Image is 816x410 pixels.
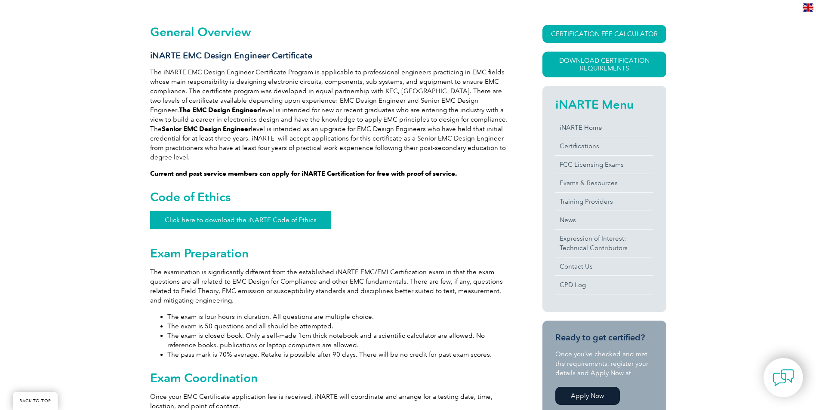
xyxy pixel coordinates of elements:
[555,98,653,111] h2: iNARTE Menu
[150,25,511,39] h2: General Overview
[150,246,511,260] h2: Exam Preparation
[150,170,457,177] strong: Current and past service members can apply for iNARTE Certification for free with proof of service.
[150,67,511,162] p: The iNARTE EMC Design Engineer Certificate Program is applicable to professional engineers practi...
[542,52,666,77] a: Download Certification Requirements
[150,211,331,229] a: Click here to download the iNARTE Code of Ethics
[555,257,653,275] a: Contact Us
[773,367,794,389] img: contact-chat.png
[150,267,511,305] p: The examination is significantly different from the established iNARTE EMC/EMI Certification exam...
[150,50,511,61] h3: iNARTE EMC Design Engineer Certificate
[150,371,511,385] h2: Exam Coordination
[167,331,511,350] li: The exam is closed book. Only a self-made 1cm thick notebook and a scientific calculator are allo...
[167,321,511,331] li: The exam is 50 questions and all should be attempted.
[555,229,653,257] a: Expression of Interest:Technical Contributors
[803,3,813,12] img: en
[13,392,58,410] a: BACK TO TOP
[555,193,653,211] a: Training Providers
[555,387,620,405] a: Apply Now
[555,137,653,155] a: Certifications
[555,332,653,343] h3: Ready to get certified?
[555,119,653,137] a: iNARTE Home
[150,190,511,204] h2: Code of Ethics
[555,349,653,378] p: Once you’ve checked and met the requirements, register your details and Apply Now at
[555,174,653,192] a: Exams & Resources
[167,350,511,359] li: The pass mark is 70% average. Retake is possible after 90 days. There will be no credit for past ...
[555,211,653,229] a: News
[162,125,251,133] strong: Senior EMC Design Engineer
[542,25,666,43] a: CERTIFICATION FEE CALCULATOR
[555,276,653,294] a: CPD Log
[179,106,260,114] strong: The EMC Design Engineer
[555,156,653,174] a: FCC Licensing Exams
[167,312,511,321] li: The exam is four hours in duration. All questions are multiple choice.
